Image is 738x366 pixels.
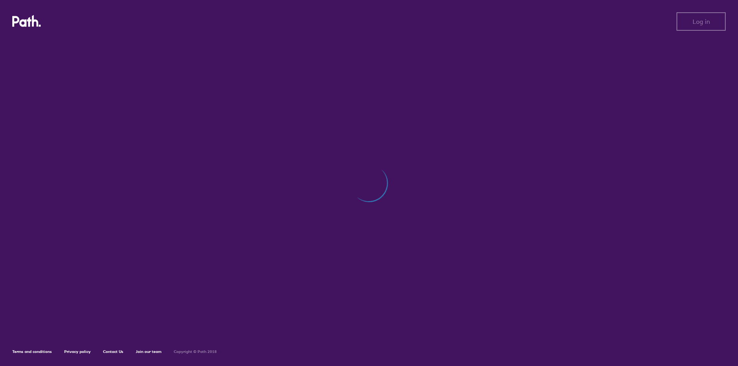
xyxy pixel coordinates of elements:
[693,18,710,25] span: Log in
[174,349,217,354] h6: Copyright © Path 2018
[12,349,52,354] a: Terms and conditions
[64,349,91,354] a: Privacy policy
[676,12,726,31] button: Log in
[103,349,123,354] a: Contact Us
[136,349,161,354] a: Join our team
